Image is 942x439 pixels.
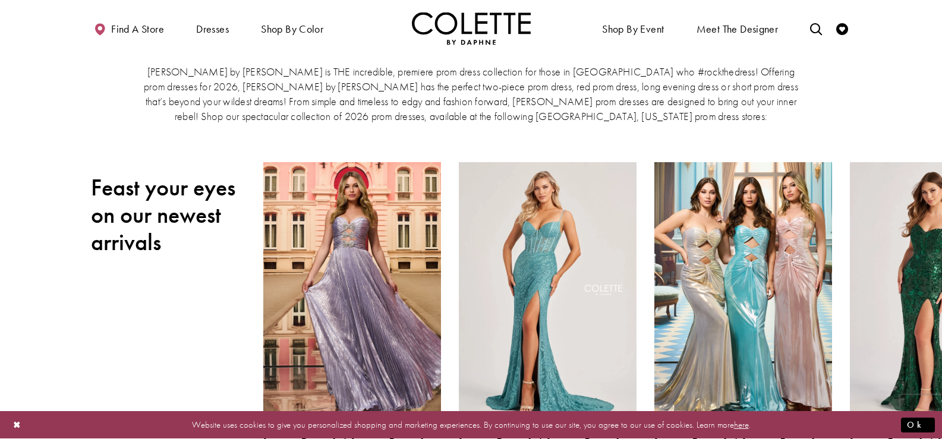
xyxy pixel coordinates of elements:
[734,419,749,431] a: here
[412,12,531,45] img: Colette by Daphne
[143,64,799,124] p: [PERSON_NAME] by [PERSON_NAME] is THE incredible, premiere prom dress collection for those in [GE...
[193,12,232,45] span: Dresses
[694,12,782,45] a: Meet the designer
[261,23,323,35] span: Shop by color
[91,12,167,45] a: Find a store
[602,23,664,35] span: Shop By Event
[86,417,856,433] p: Website uses cookies to give you personalized shopping and marketing experiences. By continuing t...
[807,12,825,45] a: Toggle search
[697,23,779,35] span: Meet the designer
[91,174,245,256] h2: Feast your eyes on our newest arrivals
[833,12,851,45] a: Check Wishlist
[258,12,326,45] span: Shop by color
[111,23,164,35] span: Find a store
[412,12,531,45] a: Visit Home Page
[654,162,832,421] a: Visit Colette by Daphne Style No. CL8545 Page
[901,418,935,432] button: Submit Dialog
[196,23,229,35] span: Dresses
[599,12,667,45] span: Shop By Event
[459,162,637,421] a: Visit Colette by Daphne Style No. CL8405 Page
[263,162,441,421] a: Visit Colette by Daphne Style No. CL8520 Page
[7,415,27,435] button: Close Dialog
